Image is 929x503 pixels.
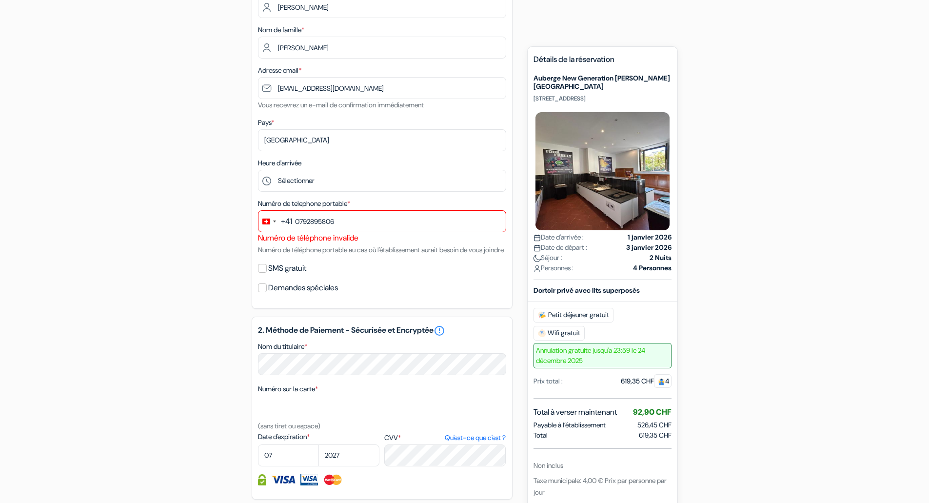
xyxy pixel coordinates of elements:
[654,374,672,388] span: 4
[534,286,640,295] b: Dortoir privé avec lits superposés
[534,74,672,91] h5: Auberge New Generation [PERSON_NAME][GEOGRAPHIC_DATA]
[281,216,292,227] div: +41
[534,244,541,252] img: calendar.svg
[268,262,306,275] label: SMS gratuit
[534,461,672,471] div: Non inclus
[258,384,318,394] label: Numéro sur la carte
[534,234,541,241] img: calendar.svg
[258,422,320,430] small: (sans tiret ou espace)
[268,281,338,295] label: Demandes spéciales
[534,420,606,430] span: Payable à l’établissement
[534,308,613,322] span: Petit déjeuner gratuit
[258,101,424,109] small: Vous recevrez un e-mail de confirmation immédiatement
[534,406,617,418] span: Total à verser maintenant
[534,326,585,341] span: Wifi gratuit
[258,77,506,99] input: Entrer adresse e-mail
[534,343,672,368] span: Annulation gratuite jusqu'a 23:59 le 24 décembre 2025
[658,378,665,385] img: guest.svg
[384,433,506,443] label: CVV
[639,430,672,441] span: 619,35 CHF
[258,65,301,76] label: Adresse email
[650,253,672,263] strong: 2 Nuits
[258,245,504,254] small: Numéro de téléphone portable au cas où l'établissement aurait besoin de vous joindre
[258,37,506,59] input: Entrer le nom de famille
[534,255,541,262] img: moon.svg
[258,474,266,485] img: Information de carte de crédit entièrement encryptée et sécurisée
[534,430,548,441] span: Total
[633,263,672,273] strong: 4 Personnes
[534,242,587,253] span: Date de départ :
[626,242,672,253] strong: 3 janvier 2026
[538,329,546,337] img: free_wifi.svg
[271,474,296,485] img: Visa
[534,376,563,386] div: Prix total :
[323,474,343,485] img: Master Card
[534,476,667,497] span: Taxe municipale: 4,00 € Prix par personne par jour
[637,421,672,429] span: 526,45 CHF
[258,118,274,128] label: Pays
[534,263,573,273] span: Personnes :
[534,253,562,263] span: Séjour :
[434,325,445,337] a: error_outline
[445,433,506,443] a: Qu'est-ce que c'est ?
[258,325,506,337] h5: 2. Méthode de Paiement - Sécurisée et Encryptée
[534,232,584,242] span: Date d'arrivée :
[534,55,672,70] h5: Détails de la réservation
[258,25,304,35] label: Nom de famille
[534,265,541,272] img: user_icon.svg
[628,232,672,242] strong: 1 janvier 2026
[538,311,546,319] img: free_breakfast.svg
[258,232,506,244] div: Numéro de téléphone invalide
[258,342,307,352] label: Nom du titulaire
[621,376,672,386] div: 619,35 CHF
[633,407,672,417] span: 92,90 CHF
[258,199,350,209] label: Numéro de telephone portable
[258,432,379,442] label: Date d'expiration
[258,211,292,232] button: Change country, selected Switzerland (+41)
[300,474,318,485] img: Visa Electron
[534,95,672,102] p: [STREET_ADDRESS]
[258,158,301,168] label: Heure d'arrivée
